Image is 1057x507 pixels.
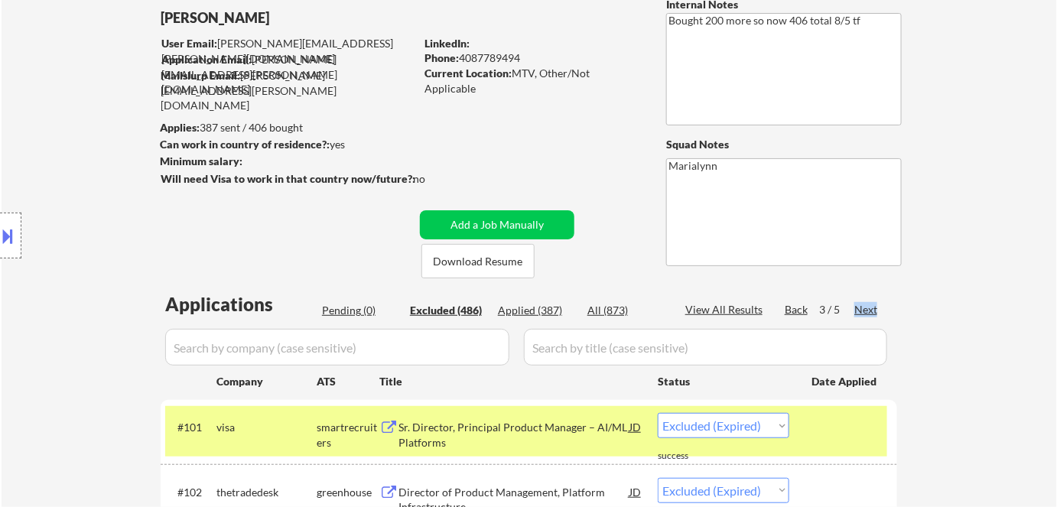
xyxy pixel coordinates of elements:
strong: Application Email: [161,53,252,66]
div: Company [216,374,317,389]
div: Squad Notes [666,137,902,152]
div: Excluded (486) [410,303,486,318]
div: [PERSON_NAME][EMAIL_ADDRESS][PERSON_NAME][DOMAIN_NAME] [161,68,415,113]
div: Next [854,302,879,317]
div: success [658,450,719,463]
div: #102 [177,485,204,500]
div: Applied (387) [498,303,574,318]
div: Back [785,302,809,317]
div: Sr. Director, Principal Product Manager – AI/ML Platforms [398,420,629,450]
div: Date Applied [811,374,879,389]
div: JD [628,413,643,440]
div: thetradedesk [216,485,317,500]
div: visa [216,420,317,435]
div: Title [379,374,643,389]
div: All (873) [587,303,664,318]
strong: Mailslurp Email: [161,69,240,82]
strong: Current Location: [424,67,512,80]
div: Status [658,367,789,395]
strong: LinkedIn: [424,37,470,50]
div: no [413,171,457,187]
div: #101 [177,420,204,435]
div: [PERSON_NAME][EMAIL_ADDRESS][PERSON_NAME][DOMAIN_NAME] [161,36,415,66]
input: Search by title (case sensitive) [524,329,887,366]
div: yes [160,137,410,152]
button: Add a Job Manually [420,210,574,239]
div: View All Results [685,302,767,317]
div: [PERSON_NAME] [161,8,475,28]
div: greenhouse [317,485,379,500]
div: MTV, Other/Not Applicable [424,66,641,96]
input: Search by company (case sensitive) [165,329,509,366]
div: Pending (0) [322,303,398,318]
button: Download Resume [421,244,535,278]
div: 4087789494 [424,50,641,66]
div: 387 sent / 406 bought [160,120,415,135]
div: smartrecruiters [317,420,379,450]
div: [PERSON_NAME][EMAIL_ADDRESS][PERSON_NAME][DOMAIN_NAME] [161,52,415,97]
div: JD [628,478,643,505]
div: ATS [317,374,379,389]
strong: User Email: [161,37,217,50]
div: 3 / 5 [819,302,854,317]
strong: Phone: [424,51,459,64]
strong: Will need Visa to work in that country now/future?: [161,172,415,185]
